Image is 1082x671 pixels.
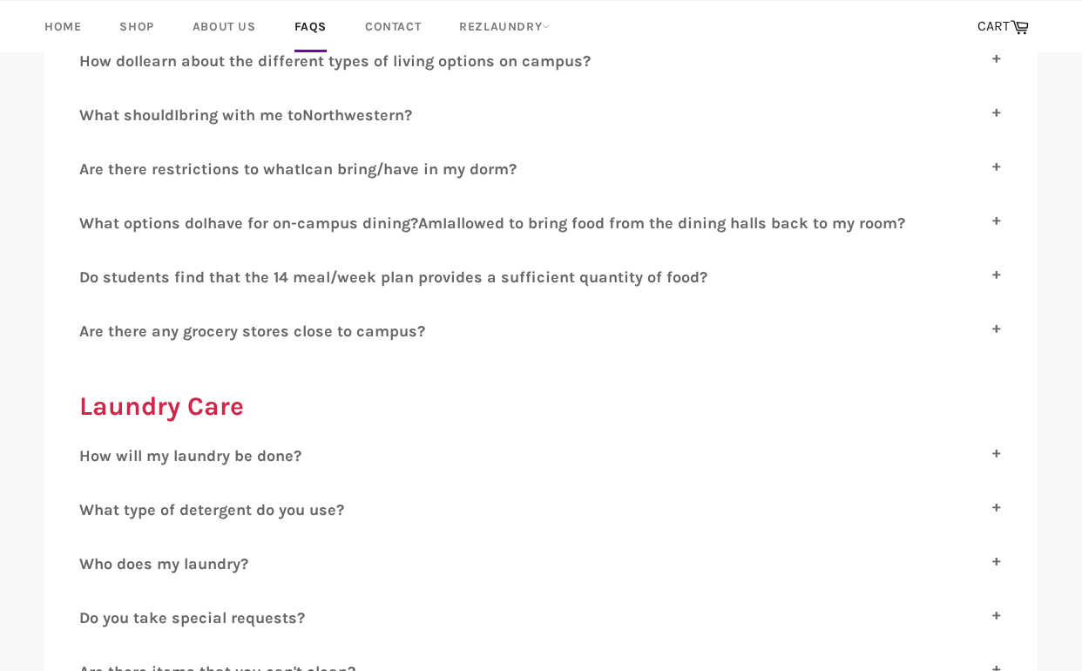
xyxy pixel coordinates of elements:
[89,322,425,341] span: re there any grocery stores close to campus?
[90,268,707,287] span: o students find that the 14 meal/week plan provides a sufficient quantity of food?
[91,446,301,465] span: ow will my laundry be done?
[90,608,305,627] span: o you take special requests?
[94,554,248,573] span: ho does my laundry?
[79,554,1003,573] label: W
[27,1,98,52] a: Home
[79,105,1003,125] label: W I N
[447,213,905,233] span: allowed to bring food from the dining halls back to my room?
[89,159,301,179] span: re there restrictions to what
[79,213,1003,233] label: W I A I
[94,105,174,125] span: hat should
[442,1,567,52] a: RezLaundry
[139,51,591,71] span: learn about the different types of living options on campus?
[79,322,1003,341] label: A
[79,500,1003,519] label: W
[207,213,418,233] span: have for on-campus dining?
[94,500,344,519] span: hat type of detergent do you use?
[91,51,134,71] span: ow do
[277,1,344,52] a: FAQs
[175,1,274,52] a: About Us
[79,159,1003,179] label: A I
[428,213,443,233] span: m
[79,389,1003,424] h2: Laundry Care
[79,608,1003,627] label: D
[94,213,203,233] span: hat options do
[79,51,1003,71] label: H I
[179,105,302,125] span: bring with me to
[102,1,171,52] a: Shop
[969,9,1038,45] a: CART
[305,159,517,179] span: can bring/have in my dorm?
[79,268,1003,287] label: D
[348,1,438,52] a: Contact
[314,105,412,125] span: orthwestern?
[79,446,1003,465] label: H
